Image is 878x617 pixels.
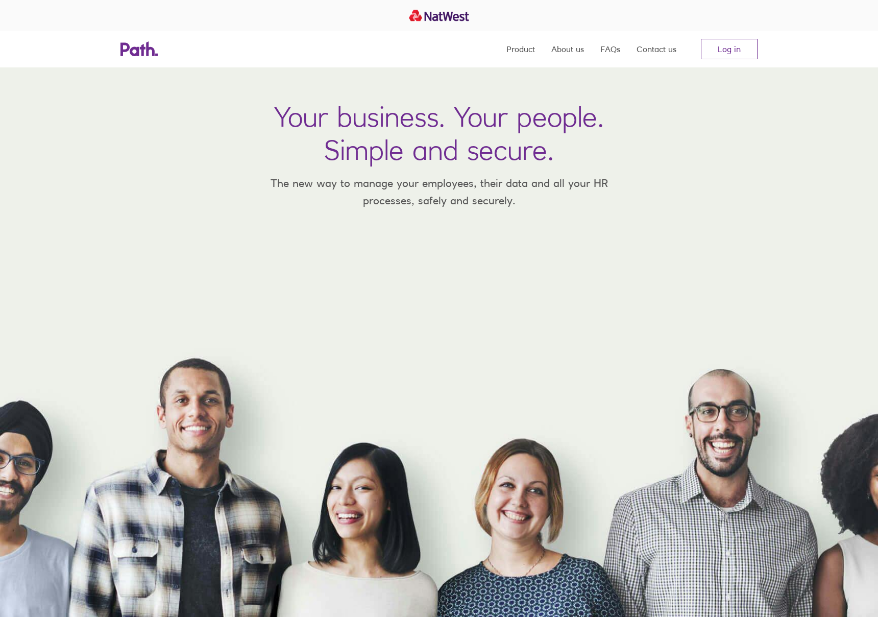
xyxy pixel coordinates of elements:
[551,31,584,67] a: About us
[600,31,620,67] a: FAQs
[274,100,604,167] h1: Your business. Your people. Simple and secure.
[701,39,758,59] a: Log in
[506,31,535,67] a: Product
[255,175,623,209] p: The new way to manage your employees, their data and all your HR processes, safely and securely.
[637,31,676,67] a: Contact us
